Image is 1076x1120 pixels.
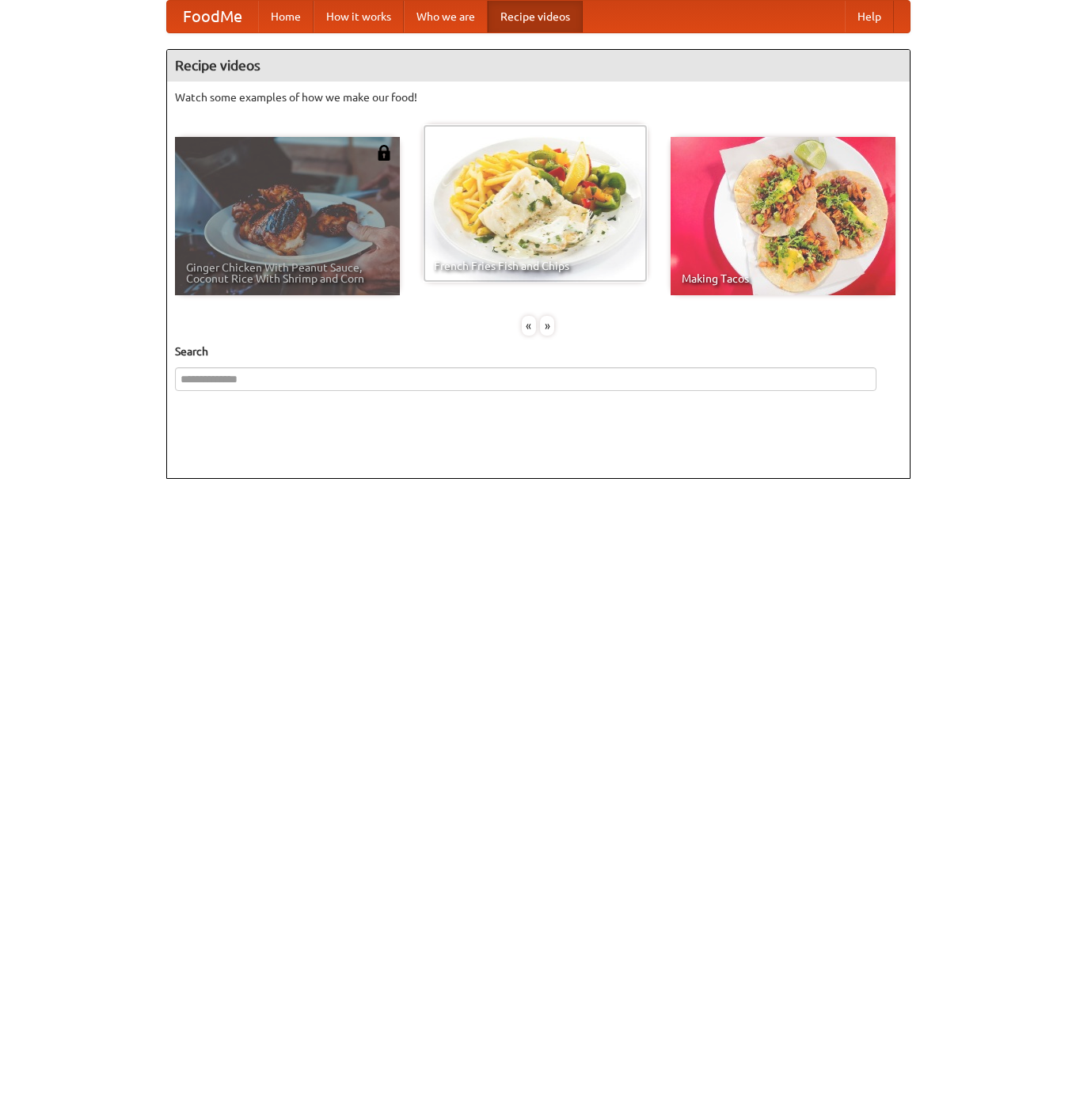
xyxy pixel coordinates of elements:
[167,50,910,82] h4: Recipe videos
[175,89,902,105] p: Watch some examples of how we make our food!
[258,1,314,32] a: Home
[404,1,488,32] a: Who we are
[682,273,884,284] span: Making Tacos
[488,1,583,32] a: Recipe videos
[845,1,894,32] a: Help
[522,316,536,336] div: «
[671,137,895,295] a: Making Tacos
[167,1,258,32] a: FoodMe
[434,260,637,271] span: French Fries Fish and Chips
[376,145,392,161] img: 483408.png
[175,344,902,359] h5: Search
[314,1,404,32] a: How it works
[540,316,554,336] div: »
[423,124,648,283] a: French Fries Fish and Chips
